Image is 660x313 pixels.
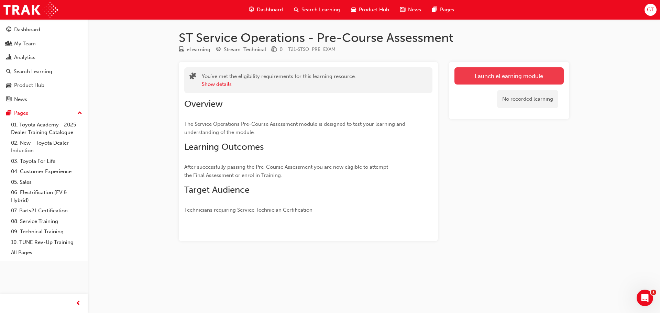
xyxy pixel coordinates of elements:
[3,2,58,18] img: Trak
[6,97,11,103] span: news-icon
[184,121,407,135] span: The Service Operations Pre-Course Assessment module is designed to test your learning and underst...
[272,47,277,53] span: money-icon
[184,207,312,213] span: Technicians requiring Service Technician Certification
[3,51,85,64] a: Analytics
[6,41,11,47] span: people-icon
[14,81,44,89] div: Product Hub
[301,6,340,14] span: Search Learning
[187,46,210,54] div: eLearning
[272,45,283,54] div: Price
[6,110,11,116] span: pages-icon
[288,3,345,17] a: search-iconSearch Learning
[184,99,223,109] span: Overview
[8,226,85,237] a: 09. Technical Training
[3,79,85,92] a: Product Hub
[279,46,283,54] div: 0
[14,109,28,117] div: Pages
[6,69,11,75] span: search-icon
[400,5,405,14] span: news-icon
[351,5,356,14] span: car-icon
[184,142,264,152] span: Learning Outcomes
[6,55,11,61] span: chart-icon
[288,46,335,52] span: Learning resource code
[8,177,85,188] a: 05. Sales
[454,67,564,85] a: Launch eLearning module
[6,82,11,89] span: car-icon
[184,185,250,195] span: Target Audience
[8,205,85,216] a: 07. Parts21 Certification
[179,30,569,45] h1: ST Service Operations - Pre-Course Assessment
[3,37,85,50] a: My Team
[14,68,52,76] div: Search Learning
[3,107,85,120] button: Pages
[14,40,36,48] div: My Team
[8,120,85,138] a: 01. Toyota Academy - 2025 Dealer Training Catalogue
[345,3,395,17] a: car-iconProduct Hub
[77,109,82,118] span: up-icon
[647,6,654,14] span: GT
[14,26,40,34] div: Dashboard
[76,299,81,308] span: prev-icon
[8,156,85,167] a: 03. Toyota For Life
[8,187,85,205] a: 06. Electrification (EV & Hybrid)
[395,3,427,17] a: news-iconNews
[216,45,266,54] div: Stream
[440,6,454,14] span: Pages
[8,216,85,227] a: 08. Service Training
[8,247,85,258] a: All Pages
[359,6,389,14] span: Product Hub
[216,47,221,53] span: target-icon
[202,72,356,88] div: You've met the eligibility requirements for this learning resource.
[294,5,299,14] span: search-icon
[6,27,11,33] span: guage-icon
[497,90,558,108] div: No recorded learning
[184,164,389,178] span: After successfully passing the Pre-Course Assessment you are now eligible to attempt the Final As...
[243,3,288,17] a: guage-iconDashboard
[427,3,460,17] a: pages-iconPages
[637,290,653,306] iframe: Intercom live chat
[408,6,421,14] span: News
[179,45,210,54] div: Type
[8,166,85,177] a: 04. Customer Experience
[202,80,232,88] button: Show details
[14,96,27,103] div: News
[8,138,85,156] a: 02. New - Toyota Dealer Induction
[189,73,196,81] span: puzzle-icon
[432,5,437,14] span: pages-icon
[8,237,85,248] a: 10. TUNE Rev-Up Training
[14,54,35,62] div: Analytics
[645,4,657,16] button: GT
[179,47,184,53] span: learningResourceType_ELEARNING-icon
[224,46,266,54] div: Stream: Technical
[257,6,283,14] span: Dashboard
[3,22,85,107] button: DashboardMy TeamAnalyticsSearch LearningProduct HubNews
[3,23,85,36] a: Dashboard
[3,93,85,106] a: News
[651,290,656,295] span: 1
[249,5,254,14] span: guage-icon
[3,65,85,78] a: Search Learning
